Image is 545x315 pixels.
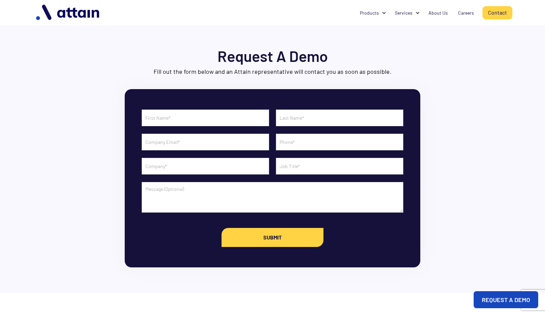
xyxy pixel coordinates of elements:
input: First Name* [142,110,269,126]
div: Products [355,6,390,19]
input: Last Name* [276,110,403,126]
form: Contact Form [138,110,407,247]
a: Careers [453,6,479,19]
a: Contact [482,6,512,19]
img: logo [33,2,104,23]
a: About Us [423,6,453,19]
div: Services [390,6,423,19]
div: Careers [458,10,474,16]
div: Products [360,10,379,16]
h1: Request A Demo [35,48,510,64]
input: Job Title* [276,158,403,175]
div: Services [395,10,412,16]
input: Company Email* [142,134,269,150]
a: REQUEST A DEMO [474,291,538,308]
input: Submit [222,228,323,247]
input: Company* [142,158,269,175]
div: About Us [428,10,448,16]
p: Fill out the form below and an Attain representative will contact you as soon as possible. [35,67,510,76]
input: Phone* [276,134,403,150]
